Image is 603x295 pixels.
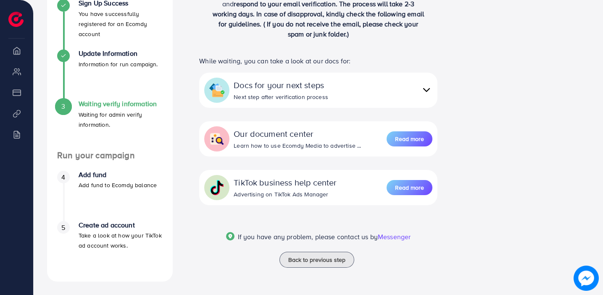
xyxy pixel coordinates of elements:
img: image [574,266,599,291]
div: Next step after verification process [234,93,328,101]
h4: Create ad account [79,221,163,229]
p: While waiting, you can take a look at our docs for: [199,56,437,66]
img: collapse [209,131,224,146]
h4: Run your campaign [47,150,173,161]
h4: Add fund [79,171,157,179]
span: Read more [395,135,424,143]
h4: Update Information [79,50,158,57]
button: Read more [387,180,432,195]
span: Back to previous step [288,256,345,264]
p: Waiting for admin verify information. [79,110,163,130]
span: If you have any problem, please contact us by [238,232,378,241]
span: Messenger [378,232,411,241]
li: Waiting verify information [47,100,173,150]
img: collapse [209,83,224,98]
div: TikTok business help center [234,176,337,188]
a: Read more [387,179,432,196]
span: Read more [395,183,424,192]
span: 4 [61,172,65,182]
img: collapse [421,84,432,96]
p: Information for run campaign. [79,59,158,69]
div: Docs for your next steps [234,79,328,91]
a: Read more [387,131,432,147]
img: logo [8,12,24,27]
h4: Waiting verify information [79,100,163,108]
div: Advertising on TikTok Ads Manager [234,190,337,198]
button: Read more [387,131,432,146]
span: 5 [61,223,65,232]
span: 3 [61,102,65,111]
li: Create ad account [47,221,173,272]
p: Take a look at how your TikTok ad account works. [79,230,163,251]
img: Popup guide [226,232,234,240]
p: Add fund to Ecomdy balance [79,180,157,190]
li: Add fund [47,171,173,221]
button: Back to previous step [279,252,354,268]
li: Update Information [47,50,173,100]
div: Our document center [234,128,361,140]
img: collapse [209,180,224,195]
div: Learn how to use Ecomdy Media to advertise ... [234,141,361,150]
p: You have successfully registered for an Ecomdy account [79,9,163,39]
